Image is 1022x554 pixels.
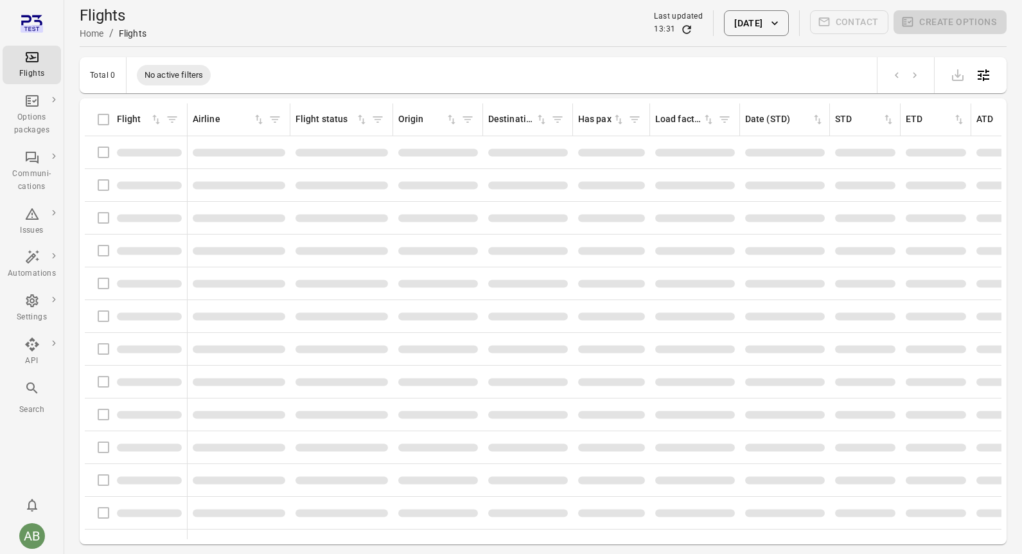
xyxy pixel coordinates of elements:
span: No active filters [137,69,211,82]
span: Filter by flight [163,110,182,129]
span: Filter by origin [458,110,477,129]
a: Automations [3,246,61,284]
span: Filter by has pax [625,110,644,129]
div: 13:31 [654,23,675,36]
span: Filter by flight status [368,110,387,129]
button: Refresh data [680,23,693,36]
div: Sort by origin in ascending order [398,112,458,127]
button: [DATE] [724,10,788,36]
button: Notifications [19,492,45,518]
div: Automations [8,267,56,280]
div: Settings [8,311,56,324]
div: Flights [8,67,56,80]
span: Filter by destination [548,110,567,129]
span: Please make a selection to create communications [810,10,889,36]
div: Sort by flight in ascending order [117,112,163,127]
div: Communi-cations [8,168,56,193]
div: Flights [119,27,146,40]
div: Sort by airline in ascending order [193,112,265,127]
a: API [3,333,61,371]
div: Total 0 [90,71,116,80]
span: Please make a selection to create an option package [894,10,1007,36]
div: Sort by flight status in ascending order [295,112,368,127]
button: Open table configuration [971,62,996,88]
div: AB [19,523,45,549]
div: Sort by date (STD) in ascending order [745,112,824,127]
nav: pagination navigation [888,67,924,84]
div: Sort by destination in ascending order [488,112,548,127]
a: Flights [3,46,61,84]
a: Settings [3,289,61,328]
li: / [109,26,114,41]
div: API [8,355,56,368]
a: Options packages [3,89,61,141]
div: Sort by has pax in ascending order [578,112,625,127]
div: Options packages [8,111,56,137]
span: Filter by airline [265,110,285,129]
span: Filter by load factor [715,110,734,129]
button: Search [3,377,61,420]
div: Sort by STD in ascending order [835,112,895,127]
a: Communi-cations [3,146,61,197]
h1: Flights [80,5,146,26]
button: Aslaug Bjarnadottir [14,518,50,554]
div: Sort by load factor in ascending order [655,112,715,127]
nav: Breadcrumbs [80,26,146,41]
a: Issues [3,202,61,241]
a: Home [80,28,104,39]
div: Last updated [654,10,703,23]
span: Please make a selection to export [945,68,971,80]
div: Issues [8,224,56,237]
div: Sort by ETD in ascending order [906,112,965,127]
div: Search [8,404,56,416]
